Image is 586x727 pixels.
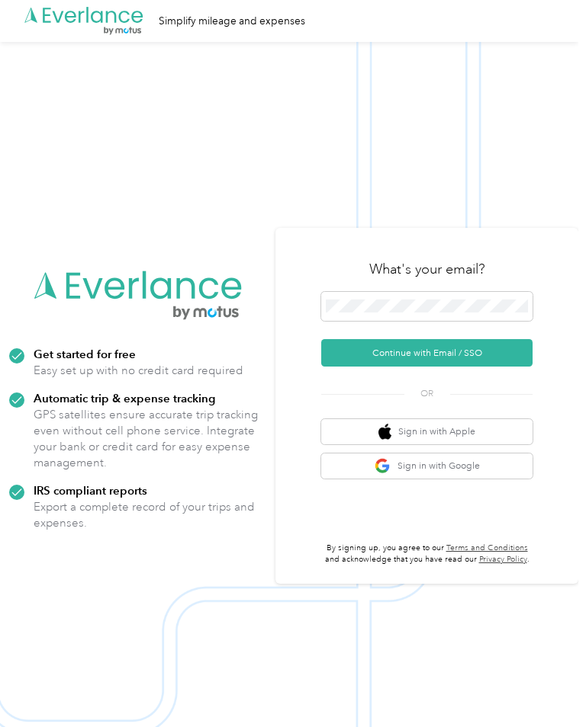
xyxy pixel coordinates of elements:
[369,260,485,278] h3: What's your email?
[34,499,266,531] p: Export a complete record of your trips and expenses.
[34,483,147,498] strong: IRS compliant reports
[34,347,136,361] strong: Get started for free
[479,554,527,565] a: Privacy Policy
[321,453,533,479] button: google logoSign in with Google
[159,13,305,29] div: Simplify mileage and expenses
[446,543,528,553] a: Terms and Conditions
[321,543,533,565] p: By signing up, you agree to our and acknowledge that you have read our .
[321,339,533,367] button: Continue with Email / SSO
[375,458,391,474] img: google logo
[404,387,450,401] span: OR
[378,424,391,440] img: apple logo
[34,363,243,379] p: Easy set up with no credit card required
[34,407,266,471] p: GPS satellites ensure accurate trip tracking even without cell phone service. Integrate your bank...
[321,419,533,444] button: apple logoSign in with Apple
[34,391,215,405] strong: Automatic trip & expense tracking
